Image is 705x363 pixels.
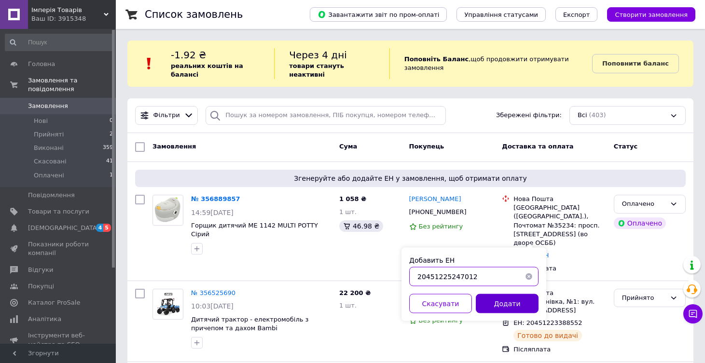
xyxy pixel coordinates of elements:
[28,102,68,110] span: Замовлення
[592,54,679,73] a: Поповнити баланс
[96,224,104,232] span: 4
[614,217,666,229] div: Оплачено
[153,196,183,225] img: Фото товару
[683,304,703,323] button: Чат з покупцем
[339,289,371,296] span: 22 200 ₴
[597,11,695,18] a: Створити замовлення
[289,62,344,78] b: товари стануть неактивні
[139,174,682,183] span: Згенеруйте або додайте ЕН у замовлення, щоб отримати оплату
[409,143,444,150] span: Покупець
[171,62,243,78] b: реальних коштів на балансі
[513,330,582,341] div: Готово до видачі
[206,106,446,125] input: Пошук за номером замовлення, ПІБ покупця, номером телефону, Email, номером накладної
[318,10,439,19] span: Завантажити звіт по пром-оплаті
[513,319,582,326] span: ЕН: 20451223388552
[555,7,598,22] button: Експорт
[28,191,75,200] span: Повідомлення
[103,224,111,232] span: 5
[339,143,357,150] span: Cума
[409,195,461,204] a: [PERSON_NAME]
[28,207,89,216] span: Товари та послуги
[409,294,472,313] button: Скасувати
[622,293,666,303] div: Прийнято
[615,11,688,18] span: Створити замовлення
[34,144,64,152] span: Виконані
[106,157,113,166] span: 41
[563,11,590,18] span: Експорт
[289,49,347,61] span: Через 4 дні
[407,206,469,218] div: [PHONE_NUMBER]
[602,60,669,67] b: Поповнити баланс
[339,208,357,215] span: 1 шт.
[152,289,183,320] a: Фото товару
[464,11,538,18] span: Управління статусами
[404,55,469,63] b: Поповніть Баланс
[34,130,64,139] span: Прийняті
[31,6,104,14] span: Імперія Товарів
[607,7,695,22] button: Створити замовлення
[513,203,606,247] div: [GEOGRAPHIC_DATA] ([GEOGRAPHIC_DATA].), Почтомат №35234: просп. [STREET_ADDRESS] (во дворе ОСББ)
[496,111,562,120] span: Збережені фільтри:
[310,7,447,22] button: Завантажити звіт по пром-оплаті
[31,14,116,23] div: Ваш ID: 3915348
[513,195,606,203] div: Нова Пошта
[191,195,240,202] a: № 356889857
[419,317,463,324] span: Без рейтингу
[28,331,89,349] span: Інструменти веб-майстра та SEO
[28,224,99,232] span: [DEMOGRAPHIC_DATA]
[5,34,114,51] input: Пошук
[152,195,183,226] a: Фото товару
[34,171,64,180] span: Оплачені
[110,171,113,180] span: 1
[191,316,308,332] a: Дитячий трактор - електромобіль з причепом та дахом Bambi
[339,220,383,232] div: 46.98 ₴
[28,315,61,323] span: Аналітика
[339,195,366,202] span: 1 058 ₴
[519,267,539,286] button: Очистить
[513,289,606,297] div: Нова Пошта
[34,117,48,125] span: Нові
[28,60,55,68] span: Головна
[28,76,116,94] span: Замовлення та повідомлення
[339,302,357,309] span: 1 шт.
[110,117,113,125] span: 0
[476,294,539,313] button: Додати
[389,48,592,79] div: , щоб продовжити отримувати замовлення
[191,209,234,216] span: 14:59[DATE]
[191,289,235,296] a: № 356525690
[110,130,113,139] span: 2
[28,240,89,257] span: Показники роботи компанії
[502,143,573,150] span: Доставка та оплата
[28,298,80,307] span: Каталог ProSale
[191,222,318,238] a: Горщик дитячий ME 1142 MULTI POTTY Сірий
[153,292,183,317] img: Фото товару
[34,157,67,166] span: Скасовані
[513,345,606,354] div: Післяплата
[28,282,54,291] span: Покупці
[409,256,455,264] label: Добавить ЕН
[191,302,234,310] span: 10:03[DATE]
[419,223,463,230] span: Без рейтингу
[171,49,207,61] span: -1.92 ₴
[589,111,606,119] span: (403)
[513,264,606,273] div: Пром-оплата
[152,143,196,150] span: Замовлення
[153,111,180,120] span: Фільтри
[103,144,113,152] span: 359
[456,7,546,22] button: Управління статусами
[578,111,587,120] span: Всі
[142,56,156,71] img: :exclamation:
[622,199,666,209] div: Оплачено
[614,143,638,150] span: Статус
[513,297,606,315] div: смт. Лосинівка, №1: вул. [STREET_ADDRESS]
[145,9,243,20] h1: Список замовлень
[28,266,53,274] span: Відгуки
